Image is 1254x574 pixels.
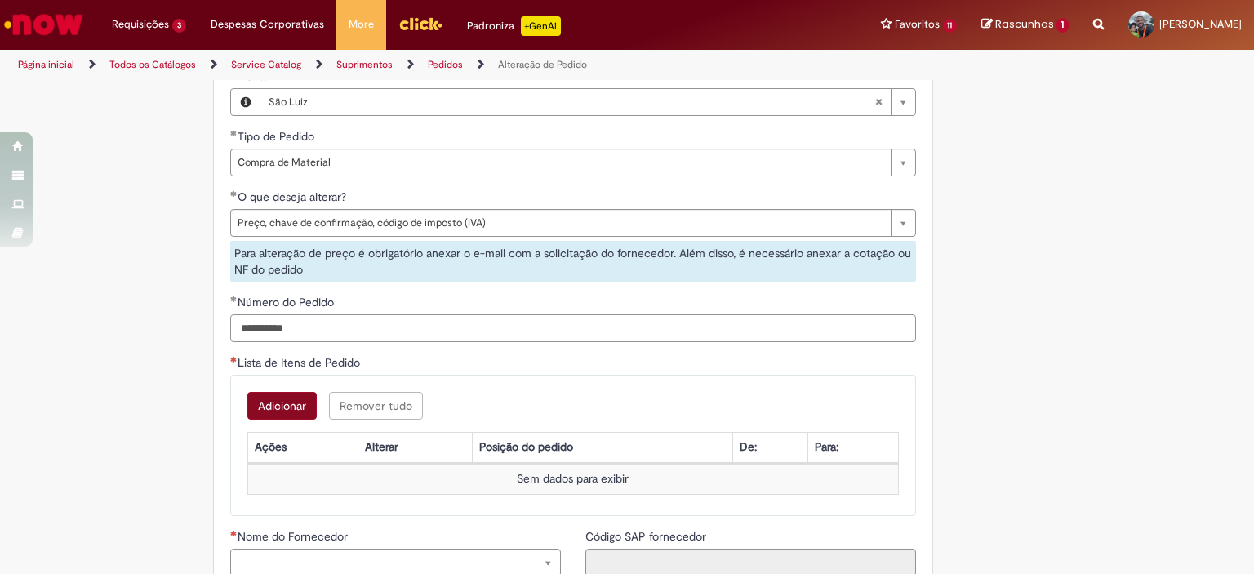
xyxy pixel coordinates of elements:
[238,295,337,309] span: Número do Pedido
[498,58,587,71] a: Alteração de Pedido
[349,16,374,33] span: More
[247,465,898,495] td: Sem dados para exibir
[211,16,324,33] span: Despesas Corporativas
[521,16,561,36] p: +GenAi
[2,8,86,41] img: ServiceNow
[231,58,301,71] a: Service Catalog
[238,189,349,204] span: O que deseja alterar?
[230,241,916,282] div: Para alteração de preço é obrigatório anexar o e-mail com a solicitação do fornecedor. Além disso...
[238,210,883,236] span: Preço, chave de confirmação, código de imposto (IVA)
[336,58,393,71] a: Suprimentos
[260,89,915,115] a: São LuizLimpar campo Planta
[585,529,709,544] span: Somente leitura - Código SAP fornecedor
[1159,17,1242,31] span: [PERSON_NAME]
[895,16,940,33] span: Favoritos
[230,190,238,197] span: Obrigatório Preenchido
[473,433,733,463] th: Posição do pedido
[231,89,260,115] button: Planta, Visualizar este registro São Luiz
[467,16,561,36] div: Padroniza
[585,528,709,545] label: Somente leitura - Código SAP fornecedor
[18,58,74,71] a: Página inicial
[733,433,808,463] th: De:
[12,50,824,80] ul: Trilhas de página
[238,129,318,144] span: Tipo de Pedido
[807,433,898,463] th: Para:
[238,355,363,370] span: Lista de Itens de Pedido
[943,19,958,33] span: 11
[172,19,186,33] span: 3
[230,296,238,302] span: Obrigatório Preenchido
[866,89,891,115] abbr: Limpar campo Planta
[358,433,473,463] th: Alterar
[247,392,317,420] button: Add a row for Lista de Itens de Pedido
[995,16,1054,32] span: Rascunhos
[247,433,358,463] th: Ações
[981,17,1069,33] a: Rascunhos
[230,314,916,342] input: Número do Pedido
[238,529,351,544] span: Nome do Fornecedor
[238,149,883,176] span: Compra de Material
[269,89,874,115] span: São Luiz
[230,356,238,363] span: Necessários
[109,58,196,71] a: Todos os Catálogos
[428,58,463,71] a: Pedidos
[112,16,169,33] span: Requisições
[398,11,442,36] img: click_logo_yellow_360x200.png
[230,530,238,536] span: Necessários
[230,130,238,136] span: Obrigatório Preenchido
[1056,18,1069,33] span: 1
